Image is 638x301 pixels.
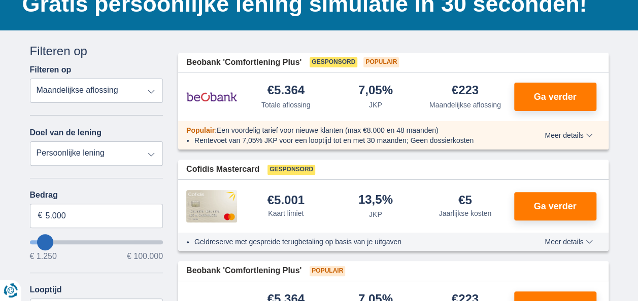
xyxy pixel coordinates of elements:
[186,190,237,222] img: product.pl.alt Cofidis CC
[186,126,215,134] span: Populair
[127,252,163,260] span: € 100.000
[268,208,304,218] div: Kaart limiet
[310,57,357,67] span: Gesponsord
[439,208,492,218] div: Jaarlijkse kosten
[310,266,345,276] span: Populair
[38,210,43,221] span: €
[194,237,508,247] li: Geldreserve met gespreide terugbetaling op basis van je uitgaven
[537,238,600,246] button: Meer details
[458,194,472,206] div: €5
[533,92,576,101] span: Ga verder
[186,164,259,175] span: Cofidis Mastercard
[30,252,57,260] span: € 1.250
[533,202,576,211] span: Ga verder
[186,84,237,109] img: product.pl.alt Beobank
[186,265,301,277] span: Beobank 'Comfortlening Plus'
[267,165,315,175] span: Gesponsord
[178,125,516,135] div: :
[429,100,501,110] div: Maandelijkse aflossing
[267,84,305,98] div: €5.364
[537,131,600,139] button: Meer details
[514,83,596,111] button: Ga verder
[30,191,163,200] label: Bedrag
[545,132,592,139] span: Meer details
[369,209,382,219] div: JKP
[267,194,305,206] div: €5.001
[369,100,382,110] div: JKP
[545,238,592,245] span: Meer details
[30,65,72,74] label: Filteren op
[217,126,439,134] span: Een voordelig tarief voor nieuwe klanten (max €8.000 en 48 maanden)
[30,240,163,244] input: wantToBorrow
[514,192,596,220] button: Ga verder
[30,285,62,294] label: Looptijd
[194,135,508,145] li: Rentevoet van 7,05% JKP voor een looptijd tot en met 30 maanden; Geen dossierkosten
[363,57,399,67] span: Populair
[186,57,301,68] span: Beobank 'Comfortlening Plus'
[452,84,479,98] div: €223
[261,100,311,110] div: Totale aflossing
[358,194,393,207] div: 13,5%
[30,43,163,60] div: Filteren op
[30,128,102,137] label: Doel van de lening
[358,84,393,98] div: 7,05%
